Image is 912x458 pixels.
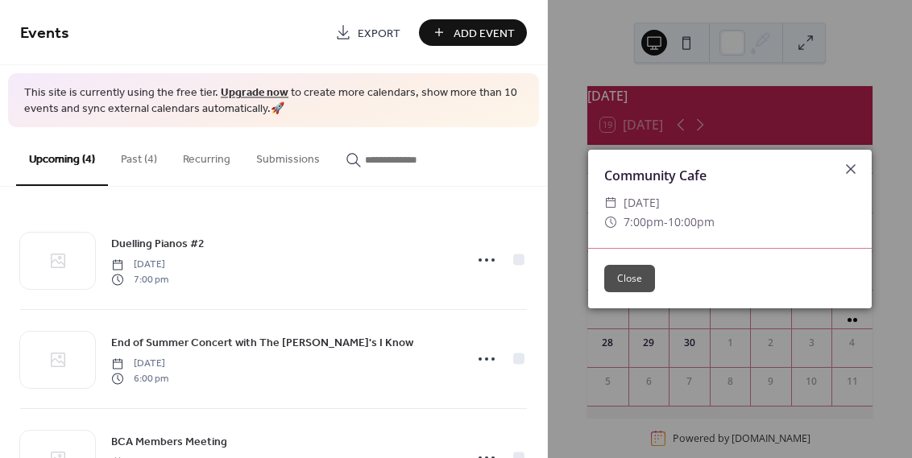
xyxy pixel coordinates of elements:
button: Past (4) [108,127,170,184]
a: End of Summer Concert with The [PERSON_NAME]'s I Know [111,333,413,352]
div: ​ [604,193,617,212]
span: 6:00 pm [111,371,168,386]
a: Export [323,19,412,46]
a: Upgrade now [221,82,288,104]
div: ​ [604,212,617,232]
button: Upcoming (4) [16,127,108,186]
a: Duelling Pianos #2 [111,234,205,253]
span: 10:00pm [668,214,715,229]
button: Add Event [419,19,527,46]
span: [DATE] [111,258,168,272]
span: This site is currently using the free tier. to create more calendars, show more than 10 events an... [24,85,523,117]
span: [DATE] [624,193,660,212]
span: BCA Members Meeting [111,434,227,451]
span: Events [20,18,69,49]
span: 7:00 pm [111,272,168,287]
span: Export [358,25,400,42]
span: - [664,214,668,229]
span: End of Summer Concert with The [PERSON_NAME]'s I Know [111,335,413,352]
button: Submissions [243,127,333,184]
span: [DATE] [111,357,168,371]
a: BCA Members Meeting [111,432,227,451]
button: Close [604,265,655,292]
span: Duelling Pianos #2 [111,236,205,253]
button: Recurring [170,127,243,184]
span: 7:00pm [624,214,664,229]
div: Community Cafe [588,166,872,185]
span: Add Event [454,25,515,42]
